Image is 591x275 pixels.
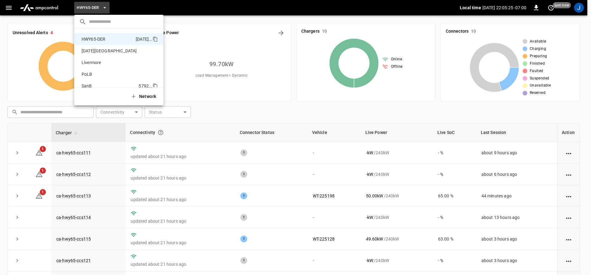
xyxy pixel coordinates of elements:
div: copy [152,35,159,43]
p: Livermore [79,59,139,66]
p: [DATE][GEOGRAPHIC_DATA] [79,48,139,54]
p: PoLB [79,71,139,77]
button: Network [127,90,161,103]
p: SanB [79,83,139,89]
div: copy [152,82,159,90]
p: HWY65-DER [79,36,136,42]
